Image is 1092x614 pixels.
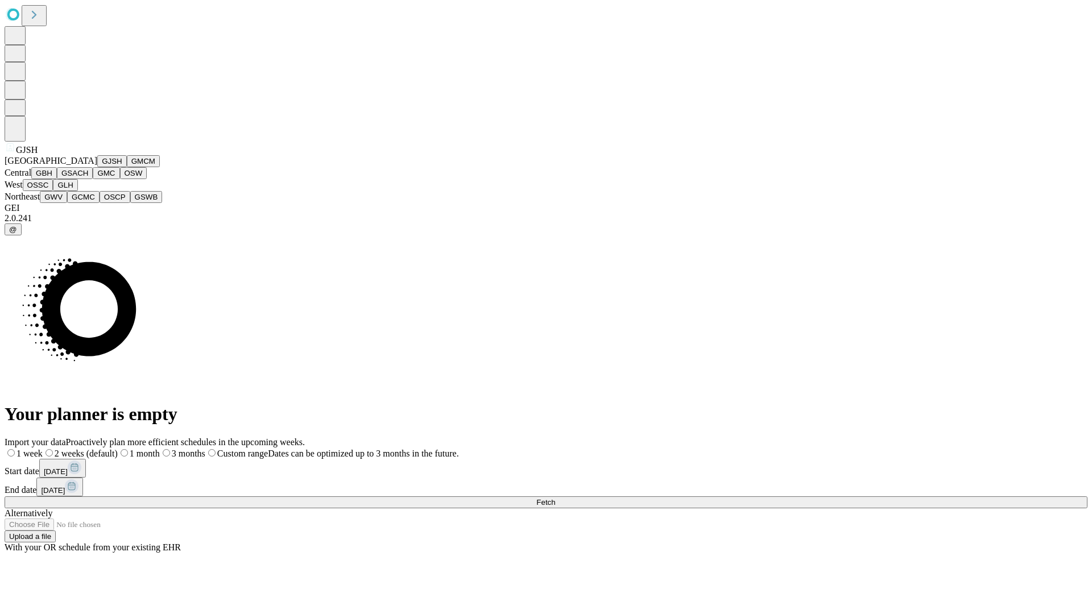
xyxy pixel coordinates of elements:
button: GCMC [67,191,100,203]
span: [DATE] [44,467,68,476]
button: OSSC [23,179,53,191]
span: 3 months [172,449,205,458]
span: [GEOGRAPHIC_DATA] [5,156,97,165]
button: GMCM [127,155,160,167]
span: [DATE] [41,486,65,495]
button: GJSH [97,155,127,167]
span: Northeast [5,192,40,201]
button: GLH [53,179,77,191]
button: GSACH [57,167,93,179]
div: Start date [5,459,1087,478]
span: 2 weeks (default) [55,449,118,458]
button: OSCP [100,191,130,203]
div: 2.0.241 [5,213,1087,223]
span: Fetch [536,498,555,507]
button: @ [5,223,22,235]
button: Upload a file [5,530,56,542]
button: GBH [31,167,57,179]
h1: Your planner is empty [5,404,1087,425]
input: 1 month [121,449,128,457]
input: 2 weeks (default) [45,449,53,457]
span: With your OR schedule from your existing EHR [5,542,181,552]
span: @ [9,225,17,234]
span: GJSH [16,145,38,155]
span: 1 week [16,449,43,458]
span: 1 month [130,449,160,458]
button: OSW [120,167,147,179]
button: [DATE] [36,478,83,496]
button: GSWB [130,191,163,203]
span: Central [5,168,31,177]
span: Import your data [5,437,66,447]
button: GMC [93,167,119,179]
span: West [5,180,23,189]
input: 3 months [163,449,170,457]
input: Custom rangeDates can be optimized up to 3 months in the future. [208,449,216,457]
div: GEI [5,203,1087,213]
button: Fetch [5,496,1087,508]
span: Dates can be optimized up to 3 months in the future. [268,449,458,458]
button: [DATE] [39,459,86,478]
span: Proactively plan more efficient schedules in the upcoming weeks. [66,437,305,447]
button: GWV [40,191,67,203]
input: 1 week [7,449,15,457]
span: Custom range [217,449,268,458]
span: Alternatively [5,508,52,518]
div: End date [5,478,1087,496]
